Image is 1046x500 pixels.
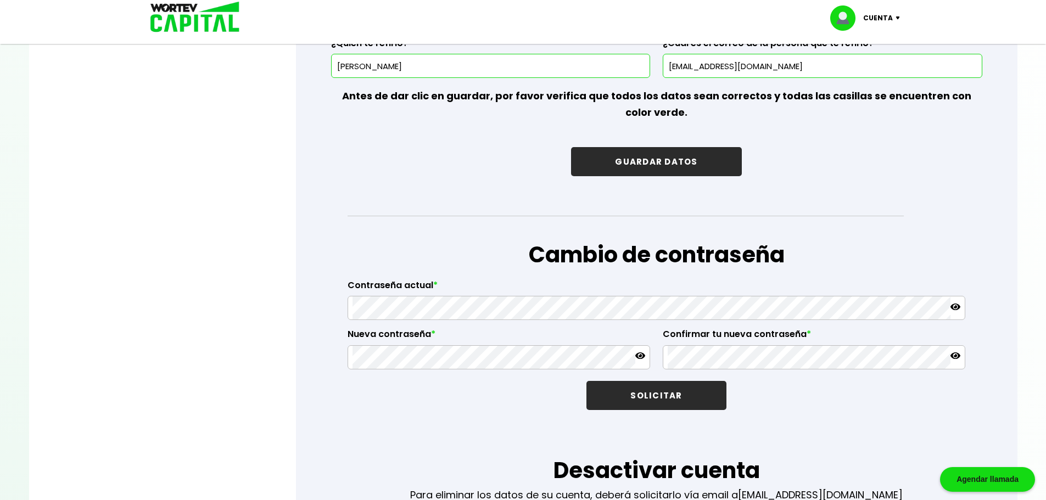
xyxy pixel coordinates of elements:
label: Nueva contraseña [348,329,650,345]
p: Cuenta [863,10,893,26]
label: Confirmar tu nueva contraseña [663,329,965,345]
label: ¿Cuál es el correo de la persona que te refirió? [663,38,982,54]
label: Contraseña actual [348,280,965,296]
label: ¿Quién te refirió? [331,38,650,54]
h1: Desactivar cuenta [410,454,903,487]
img: icon-down [893,16,908,20]
b: Antes de dar clic en guardar, por favor verifica que todos los datos sean correctos y todas las c... [342,89,971,119]
button: GUARDAR DATOS [571,147,741,176]
button: SOLICITAR [586,381,726,410]
input: inversionista@gmail.com [668,54,977,77]
input: Nombre [336,54,645,77]
div: Agendar llamada [940,467,1035,492]
img: profile-image [830,5,863,31]
h1: Cambio de contraseña [348,238,965,271]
